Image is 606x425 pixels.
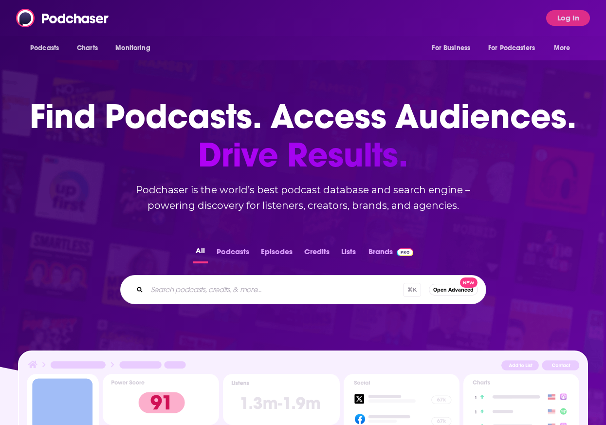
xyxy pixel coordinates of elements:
[547,39,583,57] button: open menu
[425,39,482,57] button: open menu
[109,39,163,57] button: open menu
[27,359,579,373] img: Podcast Insights Header
[301,244,332,263] button: Credits
[338,244,359,263] button: Lists
[482,39,549,57] button: open menu
[546,10,590,26] button: Log In
[120,275,486,304] div: Search podcasts, credits, & more...
[432,41,470,55] span: For Business
[403,283,421,297] span: ⌘ K
[23,39,72,57] button: open menu
[214,244,252,263] button: Podcasts
[433,287,474,293] span: Open Advanced
[147,282,403,297] input: Search podcasts, credits, & more...
[488,41,535,55] span: For Podcasters
[109,182,498,213] h2: Podchaser is the world’s best podcast database and search engine – powering discovery for listene...
[429,284,478,296] button: Open AdvancedNew
[258,244,295,263] button: Episodes
[554,41,570,55] span: More
[71,39,104,57] a: Charts
[115,41,150,55] span: Monitoring
[193,244,208,263] button: All
[460,277,477,288] span: New
[16,9,110,27] img: Podchaser - Follow, Share and Rate Podcasts
[30,41,59,55] span: Podcasts
[397,248,414,256] img: Podchaser Pro
[30,136,576,174] span: Drive Results.
[30,97,576,174] h1: Find Podcasts. Access Audiences.
[77,41,98,55] span: Charts
[368,244,414,263] a: BrandsPodchaser Pro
